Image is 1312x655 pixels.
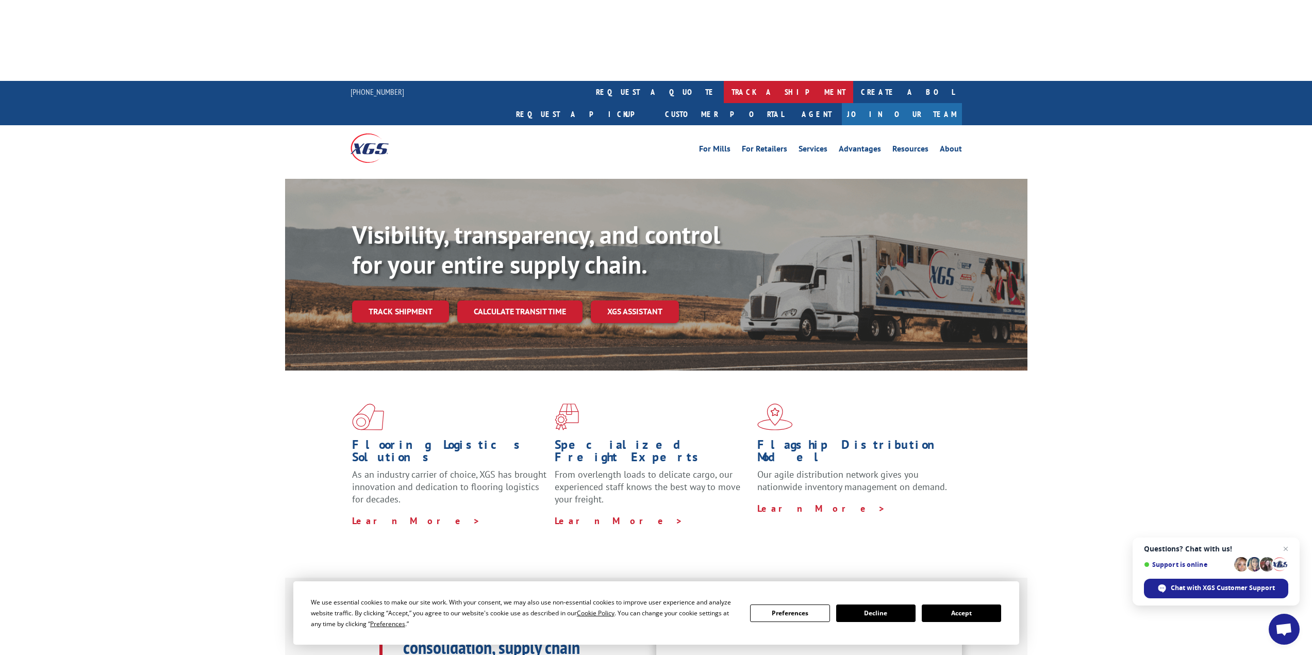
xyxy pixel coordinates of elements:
img: xgs-icon-total-supply-chain-intelligence-red [352,404,384,430]
a: Join Our Team [842,103,962,125]
a: Request a pickup [508,103,657,125]
a: For Retailers [742,145,787,156]
a: Resources [892,145,928,156]
span: Our agile distribution network gives you nationwide inventory management on demand. [757,468,947,493]
a: Learn More > [352,515,480,527]
a: request a quote [588,81,724,103]
a: Agent [791,103,842,125]
a: Calculate transit time [457,300,583,323]
a: Advantages [839,145,881,156]
span: As an industry carrier of choice, XGS has brought innovation and dedication to flooring logistics... [352,468,546,505]
h1: Specialized Freight Experts [555,439,750,468]
a: Services [799,145,827,156]
a: [PHONE_NUMBER] [351,87,404,97]
a: track a shipment [724,81,853,103]
span: Close chat [1280,543,1292,555]
a: For Mills [699,145,730,156]
button: Decline [836,604,916,622]
div: Cookie Consent Prompt [293,581,1019,645]
b: Visibility, transparency, and control for your entire supply chain. [352,219,720,280]
img: xgs-icon-flagship-distribution-model-red [757,404,793,430]
div: Open chat [1269,614,1300,645]
span: Support is online [1144,561,1231,568]
a: Track shipment [352,300,449,322]
a: XGS ASSISTANT [591,300,679,323]
span: Preferences [370,619,405,628]
a: Learn More > [555,515,683,527]
a: About [940,145,962,156]
a: Customer Portal [657,103,791,125]
span: Chat with XGS Customer Support [1171,583,1275,593]
button: Accept [922,604,1001,622]
a: Learn More > [757,502,886,514]
h1: Flagship Distribution Model [757,439,952,468]
span: Cookie Policy [577,609,615,617]
a: Create a BOL [853,81,962,103]
button: Preferences [750,604,829,622]
div: Chat with XGS Customer Support [1144,579,1288,598]
h1: Flooring Logistics Solutions [352,439,547,468]
img: xgs-icon-focused-on-flooring-red [555,404,579,430]
p: From overlength loads to delicate cargo, our experienced staff knows the best way to move your fr... [555,468,750,514]
div: We use essential cookies to make our site work. With your consent, we may also use non-essential ... [311,597,738,629]
span: Questions? Chat with us! [1144,545,1288,553]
